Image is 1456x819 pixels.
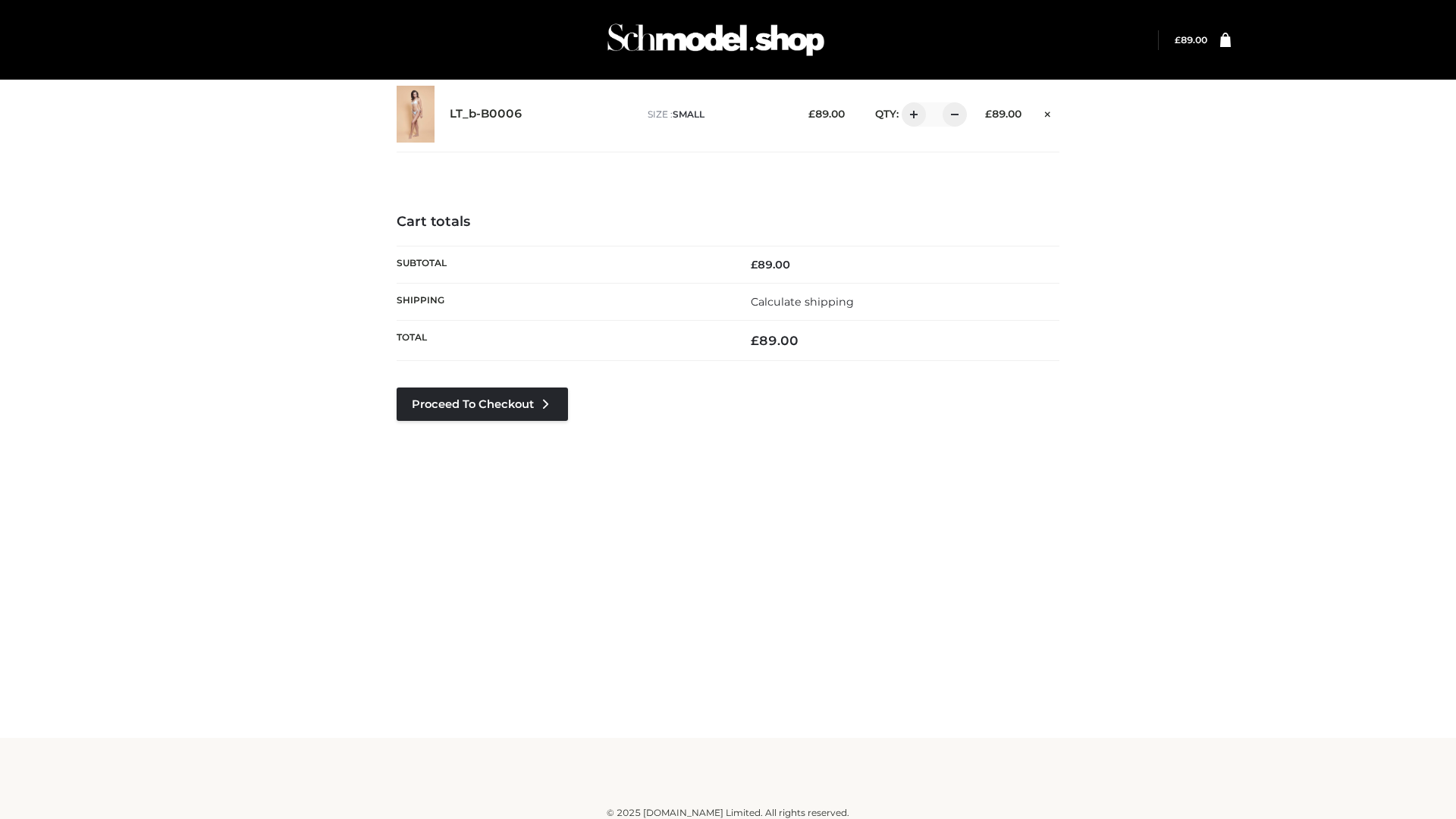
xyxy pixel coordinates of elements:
h4: Cart totals [397,214,1059,231]
img: Schmodel Admin 964 [602,10,830,70]
th: Shipping [397,283,728,320]
span: £ [808,108,815,120]
a: Remove this item [1037,102,1059,122]
a: Calculate shipping [751,295,854,309]
th: Subtotal [397,246,728,283]
bdi: 89.00 [1175,34,1207,45]
a: Proceed to Checkout [397,388,568,421]
span: £ [985,108,992,120]
p: size : [648,108,785,121]
bdi: 89.00 [985,108,1021,120]
span: £ [751,333,759,348]
th: Total [397,321,728,361]
bdi: 89.00 [751,258,790,271]
bdi: 89.00 [808,108,845,120]
div: QTY: [860,102,962,127]
span: £ [1175,34,1181,45]
a: LT_b-B0006 [450,107,522,121]
bdi: 89.00 [751,333,799,348]
span: £ [751,258,758,271]
span: SMALL [673,108,704,120]
a: £89.00 [1175,34,1207,45]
